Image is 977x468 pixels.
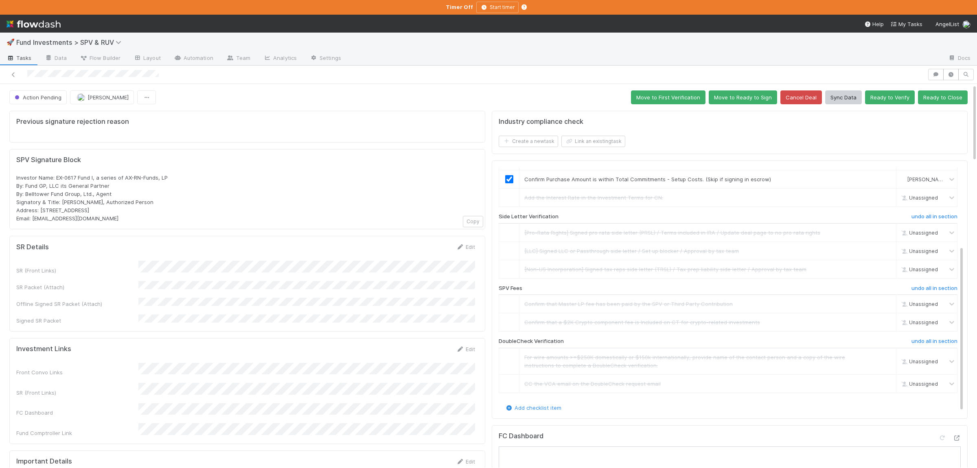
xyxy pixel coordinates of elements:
h5: SPV Signature Block [16,156,478,164]
a: Analytics [257,52,303,65]
button: Create a newtask [499,136,558,147]
span: Flow Builder [80,54,120,62]
div: FC Dashboard [16,409,138,417]
div: Front Convo Links [16,368,138,376]
h5: Industry compliance check [499,118,583,126]
h6: undo all in section [911,338,957,345]
div: SR Packet (Attach) [16,283,138,291]
div: Offline Signed SR Packet (Attach) [16,300,138,308]
span: [LLC] Signed LLC or Passthrough side letter / Set up blocker / Approval by tax team [524,248,739,254]
button: Sync Data [825,90,862,104]
span: For wire amounts >=$250K domestically or $150k internationally, provide name of the contact perso... [524,354,845,369]
span: My Tasks [890,21,922,27]
img: avatar_55b415e2-df6a-4422-95b4-4512075a58f2.png [962,20,970,29]
a: Team [220,52,257,65]
span: Tasks [7,54,32,62]
button: Cancel Deal [780,90,822,104]
span: [PERSON_NAME] [907,176,947,182]
span: Unassigned [899,266,938,272]
div: Signed SR Packet [16,316,138,325]
div: SR (Front Links) [16,266,138,275]
h6: undo all in section [911,213,957,220]
img: logo-inverted-e16ddd16eac7371096b0.svg [7,17,61,31]
a: Edit [456,346,475,352]
span: 🚀 [7,39,15,46]
a: My Tasks [890,20,922,28]
div: Help [864,20,884,28]
span: CC the VCA email on the DoubleCheck request email [524,380,661,387]
span: Unassigned [899,358,938,365]
img: avatar_784ea27d-2d59-4749-b480-57d513651deb.png [77,93,85,101]
h6: DoubleCheck Verification [499,338,564,345]
span: Investor Name: EX-0617 Fund I, a series of AX-RN-Funds, LP By: Fund GP, LLC its General Partner B... [16,174,168,222]
a: undo all in section [911,285,957,295]
strong: Timer Off [446,4,473,10]
a: Flow Builder [73,52,127,65]
button: Action Pending [9,90,67,104]
span: [Pro-Rata Rights] Signed pro rata side letter (PRSL) / Terms included in IRA / Update deal page t... [524,229,820,236]
span: [PERSON_NAME] [88,94,129,101]
span: Fund Investments > SPV & RUV [16,38,125,46]
span: Unassigned [899,195,938,201]
span: Action Pending [13,94,61,101]
button: Link an existingtask [561,136,625,147]
a: undo all in section [911,213,957,223]
h6: SPV Fees [499,285,522,292]
a: Automation [167,52,220,65]
button: Ready to Close [918,90,968,104]
span: Unassigned [899,381,938,387]
span: Confirm Purchase Amount is within Total Commitments - Setup Costs. (Skip if signing in escrow) [524,176,771,182]
button: Start timer [476,2,519,13]
span: Confirm that a $2K Crypto component fee is Included on CT for crypto-related investments [524,319,760,325]
h5: FC Dashboard [499,432,543,440]
a: Add checklist item [505,404,561,411]
div: Fund Comptroller Link [16,429,138,437]
a: undo all in section [911,338,957,348]
h6: Side Letter Verification [499,213,559,220]
a: Docs [942,52,977,65]
h5: Investment Links [16,345,71,353]
span: Unassigned [899,248,938,254]
a: Data [38,52,73,65]
span: Unassigned [899,301,938,307]
h6: undo all in section [911,285,957,292]
button: Move to Ready to Sign [709,90,777,104]
span: [Non-US Incorporation] Signed tax reps side letter (TRSL) / Tax prep liability side letter / Appr... [524,266,806,272]
a: Edit [456,458,475,465]
button: [PERSON_NAME] [70,90,134,104]
a: Edit [456,244,475,250]
button: Ready to Verify [865,90,915,104]
span: Unassigned [899,319,938,325]
a: Settings [303,52,348,65]
a: Layout [127,52,167,65]
h5: Previous signature rejection reason [16,118,478,126]
button: Move to First Verification [631,90,705,104]
span: AngelList [935,21,959,27]
span: Add the Interest Rate in the Investment Terms for CN. [524,194,663,201]
h5: SR Details [16,243,49,251]
div: SR (Front Links) [16,389,138,397]
span: Confirm that Master LP fee has been paid by the SPV or Third Party Contribution [524,301,733,307]
span: Unassigned [899,230,938,236]
h5: Important Details [16,457,72,466]
button: Copy [463,216,483,227]
img: avatar_55b415e2-df6a-4422-95b4-4512075a58f2.png [900,176,906,182]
